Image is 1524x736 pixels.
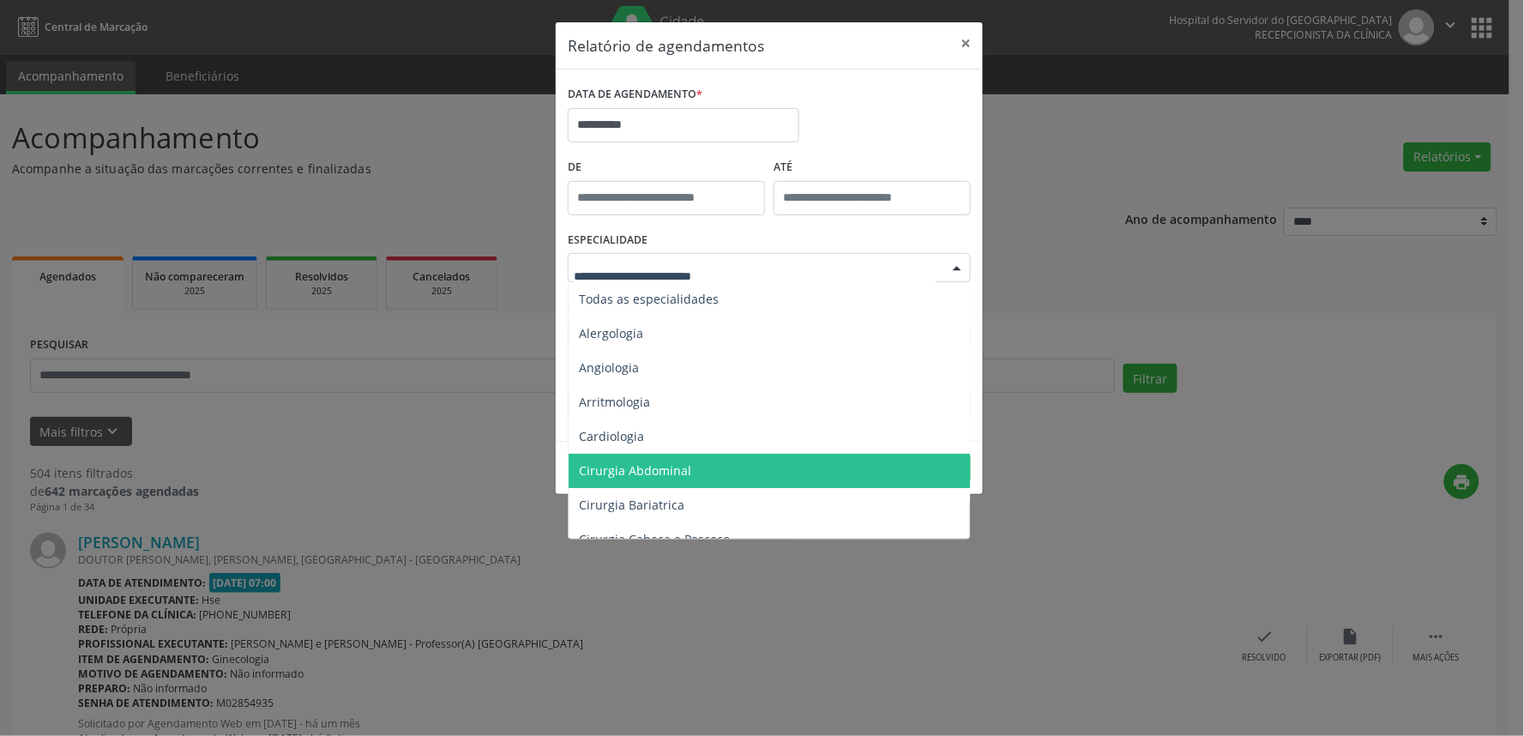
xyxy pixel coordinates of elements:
label: DATA DE AGENDAMENTO [568,81,702,108]
span: Cirurgia Abdominal [579,462,691,479]
span: Cardiologia [579,428,644,444]
label: De [568,154,765,181]
label: ESPECIALIDADE [568,227,648,254]
button: Close [949,22,983,64]
span: Alergologia [579,325,643,341]
label: ATÉ [774,154,971,181]
h5: Relatório de agendamentos [568,34,764,57]
span: Cirurgia Bariatrica [579,497,684,513]
span: Arritmologia [579,394,650,410]
span: Angiologia [579,359,639,376]
span: Cirurgia Cabeça e Pescoço [579,531,730,547]
span: Todas as especialidades [579,291,719,307]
